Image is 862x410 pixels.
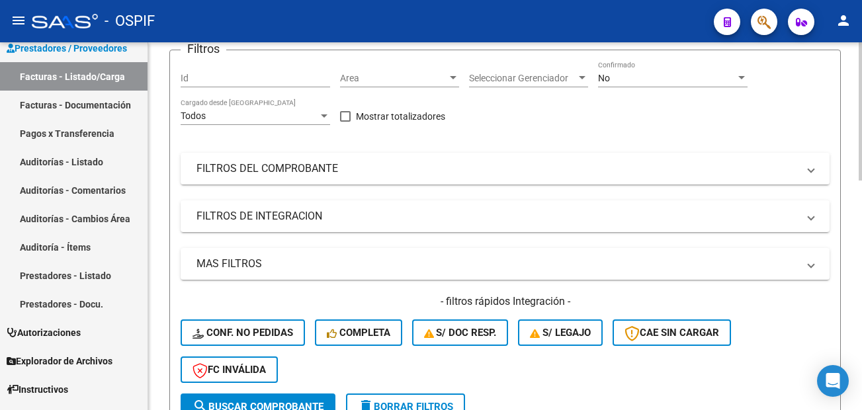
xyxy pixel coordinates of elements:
[181,110,206,121] span: Todos
[836,13,851,28] mat-icon: person
[530,327,591,339] span: S/ legajo
[327,327,390,339] span: Completa
[518,319,603,346] button: S/ legajo
[7,41,127,56] span: Prestadores / Proveedores
[412,319,509,346] button: S/ Doc Resp.
[7,354,112,368] span: Explorador de Archivos
[613,319,731,346] button: CAE SIN CARGAR
[356,108,445,124] span: Mostrar totalizadores
[424,327,497,339] span: S/ Doc Resp.
[181,40,226,58] h3: Filtros
[598,73,610,83] span: No
[181,294,830,309] h4: - filtros rápidos Integración -
[7,382,68,397] span: Instructivos
[11,13,26,28] mat-icon: menu
[7,325,81,340] span: Autorizaciones
[625,327,719,339] span: CAE SIN CARGAR
[340,73,447,84] span: Area
[105,7,155,36] span: - OSPIF
[196,161,798,176] mat-panel-title: FILTROS DEL COMPROBANTE
[817,365,849,397] div: Open Intercom Messenger
[196,257,798,271] mat-panel-title: MAS FILTROS
[181,356,278,383] button: FC Inválida
[315,319,402,346] button: Completa
[181,153,830,184] mat-expansion-panel-header: FILTROS DEL COMPROBANTE
[181,319,305,346] button: Conf. no pedidas
[193,327,293,339] span: Conf. no pedidas
[181,248,830,280] mat-expansion-panel-header: MAS FILTROS
[193,364,266,376] span: FC Inválida
[196,209,798,224] mat-panel-title: FILTROS DE INTEGRACION
[469,73,576,84] span: Seleccionar Gerenciador
[181,200,830,232] mat-expansion-panel-header: FILTROS DE INTEGRACION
